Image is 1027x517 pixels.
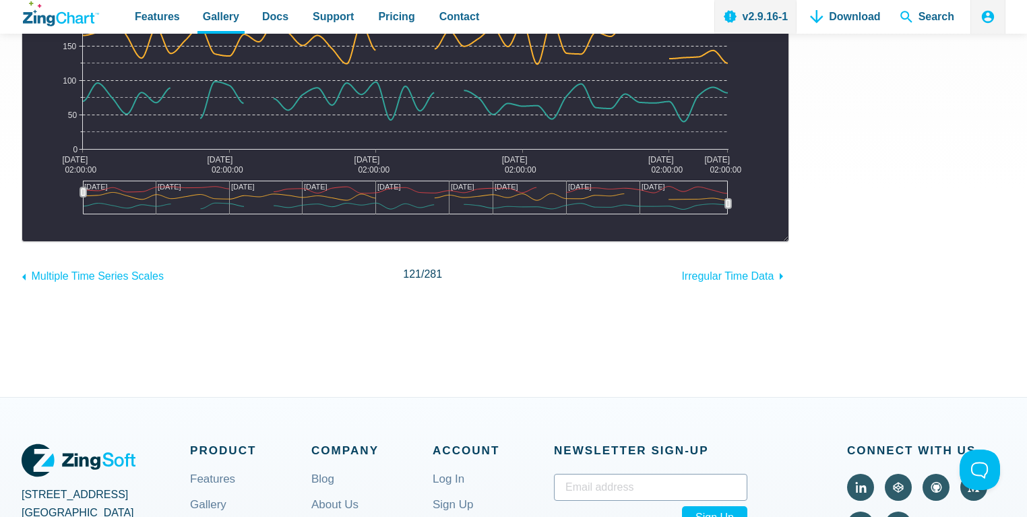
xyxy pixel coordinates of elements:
[203,7,239,26] span: Gallery
[554,474,747,501] input: Email address
[960,450,1000,490] iframe: Toggle Customer Support
[31,270,164,282] span: Multiple Time Series Scales
[313,7,354,26] span: Support
[403,265,442,283] span: /
[424,268,442,280] span: 281
[439,7,480,26] span: Contact
[847,441,1005,460] span: Connect With Us
[311,474,334,506] a: Blog
[433,474,464,506] a: Log In
[885,474,912,501] a: Visit ZingChart on CodePen (external).
[135,7,180,26] span: Features
[262,7,288,26] span: Docs
[378,7,414,26] span: Pricing
[190,474,235,506] a: Features
[403,268,421,280] span: 121
[311,441,433,460] span: Company
[23,1,99,26] a: ZingChart Logo. Click to return to the homepage
[923,474,950,501] a: Visit ZingChart on GitHub (external).
[190,441,311,460] span: Product
[433,441,554,460] span: Account
[681,264,788,285] a: Irregular Time Data
[22,264,164,285] a: Multiple Time Series Scales
[554,441,747,460] span: Newsletter Sign‑up
[22,441,135,480] a: ZingSoft Logo. Click to visit the ZingSoft site (external).
[681,270,774,282] span: Irregular Time Data
[847,474,874,501] a: Visit ZingChart on LinkedIn (external).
